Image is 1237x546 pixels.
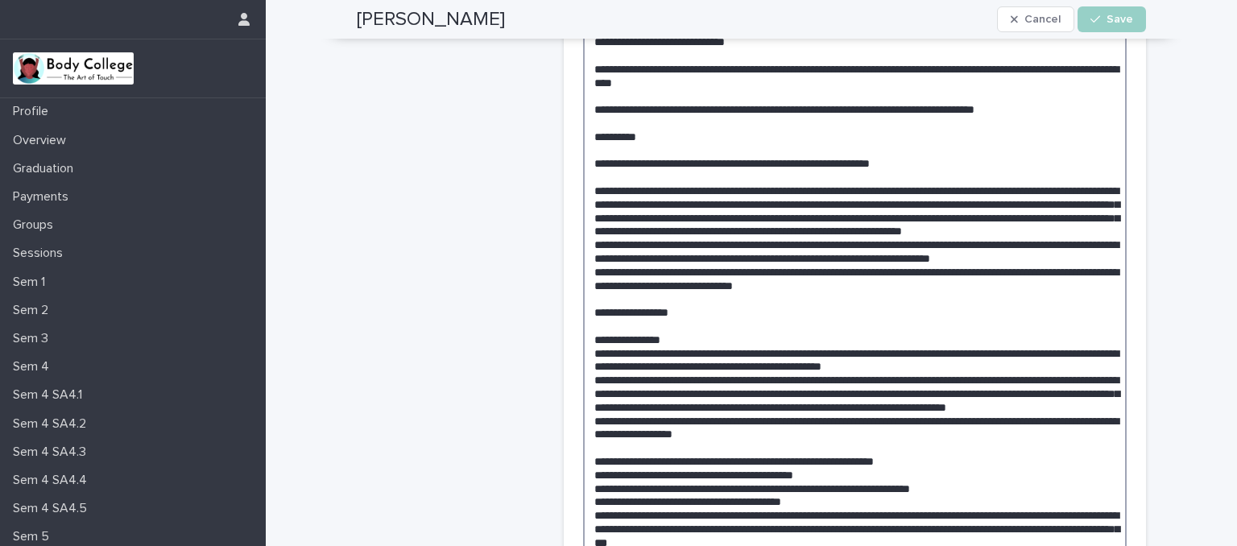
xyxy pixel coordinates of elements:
p: Sem 2 [6,303,61,318]
button: Cancel [997,6,1074,32]
p: Sem 4 [6,359,62,374]
p: Overview [6,133,79,148]
button: Save [1078,6,1146,32]
p: Payments [6,189,81,205]
p: Sem 4 SA4.3 [6,445,99,460]
p: Groups [6,217,66,233]
p: Sem 4 SA4.2 [6,416,99,432]
p: Graduation [6,161,86,176]
img: xvtzy2PTuGgGH0xbwGb2 [13,52,134,85]
p: Sem 1 [6,275,58,290]
span: Cancel [1024,14,1061,25]
p: Sessions [6,246,76,261]
p: Sem 3 [6,331,61,346]
h2: [PERSON_NAME] [357,8,505,31]
p: Sem 4 SA4.4 [6,473,100,488]
p: Sem 4 SA4.5 [6,501,100,516]
p: Sem 4 SA4.1 [6,387,95,403]
p: Profile [6,104,61,119]
p: Sem 5 [6,529,62,544]
span: Save [1107,14,1133,25]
